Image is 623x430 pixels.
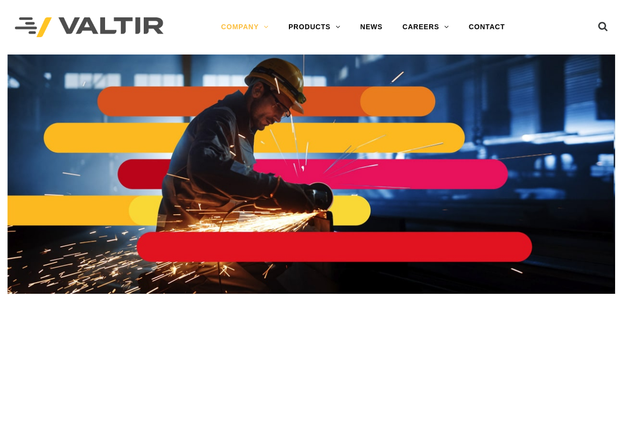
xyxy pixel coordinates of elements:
a: CAREERS [393,17,459,37]
a: CONTACT [459,17,515,37]
img: Valtir [15,17,164,38]
a: NEWS [350,17,393,37]
a: PRODUCTS [279,17,350,37]
a: COMPANY [211,17,279,37]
